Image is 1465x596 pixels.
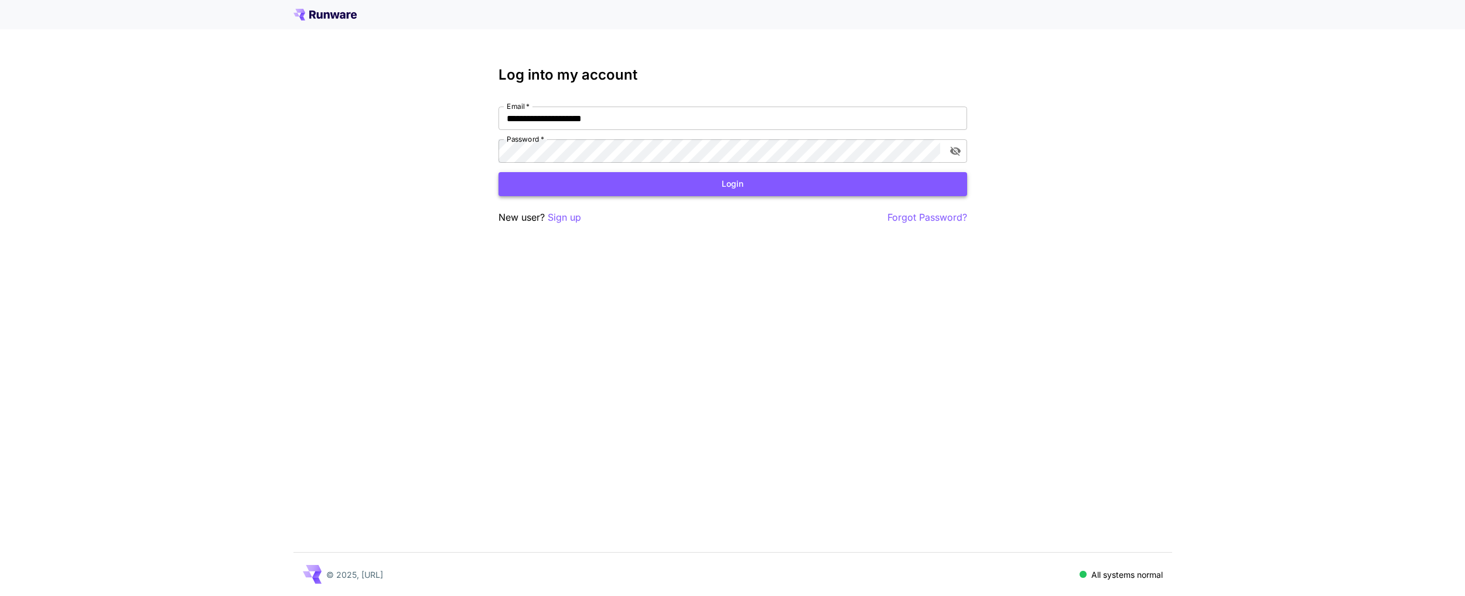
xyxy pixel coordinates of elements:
[887,210,967,225] button: Forgot Password?
[507,101,530,111] label: Email
[498,172,967,196] button: Login
[498,210,581,225] p: New user?
[548,210,581,225] button: Sign up
[507,134,544,144] label: Password
[1091,568,1163,581] p: All systems normal
[326,568,383,581] p: © 2025, [URL]
[945,141,966,162] button: toggle password visibility
[498,67,967,83] h3: Log into my account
